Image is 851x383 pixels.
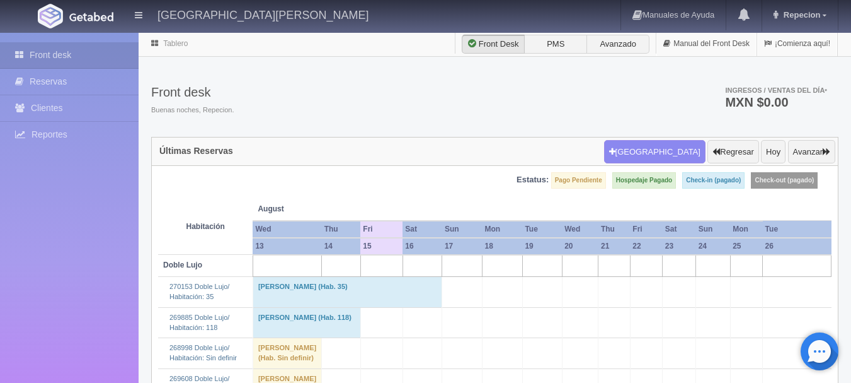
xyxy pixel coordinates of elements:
b: Doble Lujo [163,261,202,269]
label: Avanzado [586,35,649,54]
th: Tue [522,221,562,238]
a: Tablero [163,39,188,48]
a: ¡Comienza aquí! [757,32,837,56]
label: Check-in (pagado) [682,172,745,189]
th: Fri [360,221,403,238]
th: 21 [598,238,630,255]
button: Regresar [707,140,758,164]
td: [PERSON_NAME] (Hab. 118) [253,307,360,338]
th: 13 [253,238,321,255]
label: Check-out (pagado) [751,172,818,189]
a: 268998 Doble Lujo/Habitación: Sin definir [169,344,237,362]
th: Fri [630,221,663,238]
label: Estatus: [517,174,549,186]
th: Thu [322,221,361,238]
span: Ingresos / Ventas del día [725,86,827,94]
span: August [258,204,355,215]
th: 26 [763,238,831,255]
th: Mon [482,221,522,238]
img: Getabed [69,12,113,21]
button: Hoy [761,140,785,164]
th: 18 [482,238,522,255]
h3: Front desk [151,85,234,99]
span: Repecion [780,10,821,20]
th: Sat [663,221,696,238]
th: Sat [403,221,442,238]
img: Getabed [38,4,63,28]
h3: MXN $0.00 [725,96,827,109]
label: Pago Pendiente [551,172,606,189]
th: 17 [442,238,483,255]
a: 270153 Doble Lujo/Habitación: 35 [169,283,229,300]
th: 14 [322,238,361,255]
th: 24 [696,238,730,255]
th: Tue [763,221,831,238]
button: [GEOGRAPHIC_DATA] [604,140,705,164]
th: 19 [522,238,562,255]
th: 20 [562,238,598,255]
th: 15 [360,238,403,255]
a: Manual del Front Desk [656,32,757,56]
button: Avanzar [788,140,835,164]
th: Sun [442,221,483,238]
th: 22 [630,238,663,255]
h4: Últimas Reservas [159,146,233,156]
th: Wed [562,221,598,238]
label: Hospedaje Pagado [612,172,676,189]
h4: [GEOGRAPHIC_DATA][PERSON_NAME] [157,6,368,22]
a: 269885 Doble Lujo/Habitación: 118 [169,314,229,331]
th: Sun [696,221,730,238]
th: 23 [663,238,696,255]
td: [PERSON_NAME] (Hab. Sin definir) [253,338,321,368]
th: 16 [403,238,442,255]
span: Buenas noches, Repecion. [151,105,234,115]
strong: Habitación [186,222,225,231]
label: Front Desk [462,35,525,54]
td: [PERSON_NAME] (Hab. 35) [253,277,442,307]
th: Mon [730,221,762,238]
th: 25 [730,238,762,255]
th: Thu [598,221,630,238]
th: Wed [253,221,321,238]
label: PMS [524,35,587,54]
